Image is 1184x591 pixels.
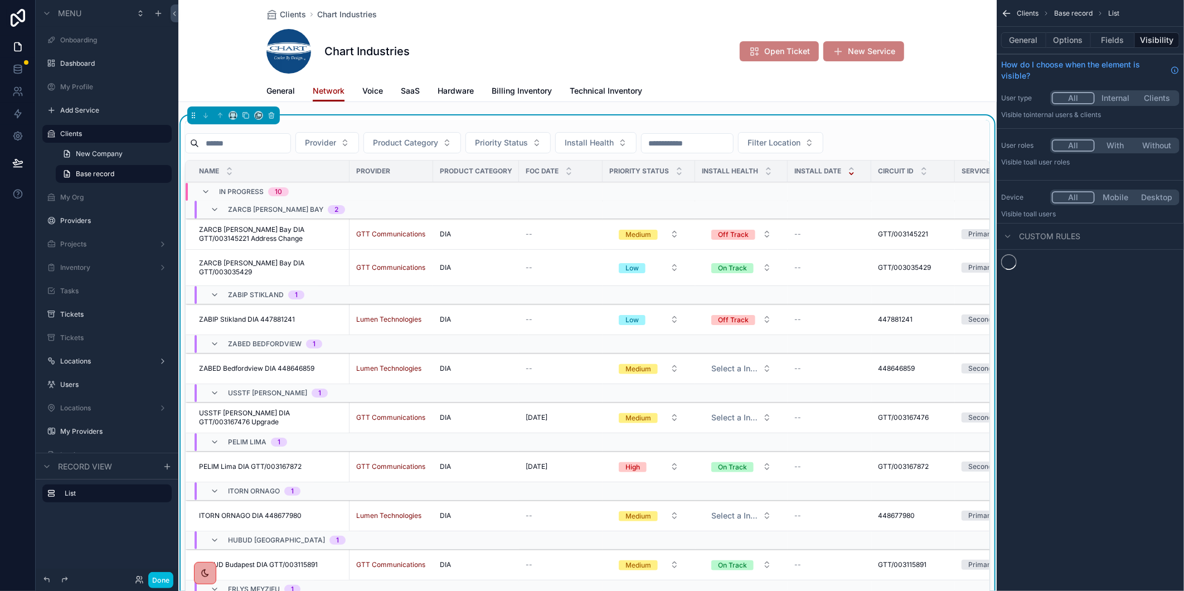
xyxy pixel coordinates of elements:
[356,230,425,239] a: GTT Communications
[794,315,801,324] span: --
[1135,32,1180,48] button: Visibility
[555,132,637,153] button: Select Button
[570,81,642,103] a: Technical Inventory
[60,83,165,91] label: My Profile
[878,462,929,471] span: GTT/003167872
[878,413,929,422] span: GTT/003167476
[968,560,994,570] div: Primary
[60,216,165,225] label: Providers
[1052,92,1095,104] button: All
[356,511,426,520] a: Lumen Technologies
[440,462,451,471] span: DIA
[702,506,780,526] button: Select Button
[356,413,425,422] a: GTT Communications
[56,165,172,183] a: Base record
[1001,94,1046,103] label: User type
[702,408,780,428] button: Select Button
[440,364,451,373] span: DIA
[526,462,547,471] span: [DATE]
[356,230,426,239] a: GTT Communications
[228,290,284,299] span: ZABIP Stikland
[199,560,318,569] span: HUBUD Budapest DIA GTT/003115891
[440,315,451,324] span: DIA
[610,224,688,244] button: Select Button
[58,461,112,472] span: Record view
[794,413,801,422] span: --
[295,290,298,299] div: 1
[56,145,172,163] a: New Company
[199,259,343,277] a: ZARCB [PERSON_NAME] Bay DIA GTT/003035429
[199,511,302,520] span: ITORN ORNAGO DIA 448677980
[702,359,780,379] button: Select Button
[1001,210,1180,219] p: Visible to
[526,413,596,422] a: [DATE]
[1136,139,1178,152] button: Without
[317,9,377,20] a: Chart Industries
[718,230,749,240] div: Off Track
[228,438,266,447] span: PELIM Lima
[526,511,532,520] span: --
[266,9,306,20] a: Clients
[1030,158,1070,166] span: All user roles
[718,462,747,472] div: On Track
[1095,191,1137,204] button: Mobile
[1030,210,1056,218] span: all users
[199,167,219,176] span: Name
[526,511,596,520] a: --
[968,364,1003,374] div: Secondary
[610,408,688,428] button: Select Button
[702,309,781,330] a: Select Button
[794,413,865,422] a: --
[492,85,552,96] span: Billing Inventory
[356,560,425,569] a: GTT Communications
[718,263,747,273] div: On Track
[794,230,801,239] span: --
[609,309,688,330] a: Select Button
[878,263,948,272] a: GTT/003035429
[313,340,316,348] div: 1
[60,240,149,249] label: Projects
[356,315,421,324] a: Lumen Technologies
[962,263,1032,273] a: Primary
[878,560,926,569] span: GTT/003115891
[440,167,512,176] span: Product Category
[878,230,948,239] a: GTT/003145221
[318,389,321,398] div: 1
[962,560,1032,570] a: Primary
[968,511,994,521] div: Primary
[625,560,651,570] div: Medium
[794,511,801,520] span: --
[228,536,325,545] span: HUBUD [GEOGRAPHIC_DATA]
[794,167,841,176] span: Install Date
[609,456,688,477] a: Select Button
[968,229,994,239] div: Primary
[199,462,343,471] a: PELIM Lima DIA GTT/003167872
[702,258,780,278] button: Select Button
[440,364,512,373] a: DIA
[794,560,801,569] span: --
[526,167,559,176] span: FOC Date
[794,263,865,272] a: --
[324,43,410,59] h1: Chart Industries
[1001,193,1046,202] label: Device
[401,81,420,103] a: SaaS
[440,511,512,520] a: DIA
[702,358,781,379] a: Select Button
[794,364,865,373] a: --
[76,169,114,178] span: Base record
[526,263,596,272] a: --
[438,81,474,103] a: Hardware
[60,287,165,295] label: Tasks
[356,263,425,272] a: GTT Communications
[475,137,528,148] span: Priority Status
[199,315,295,324] span: ZABIP Stikland DIA 447881241
[76,149,123,158] span: New Company
[440,263,451,272] span: DIA
[60,357,149,366] a: Locations
[266,81,295,103] a: General
[526,462,596,471] a: [DATE]
[1095,139,1137,152] button: With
